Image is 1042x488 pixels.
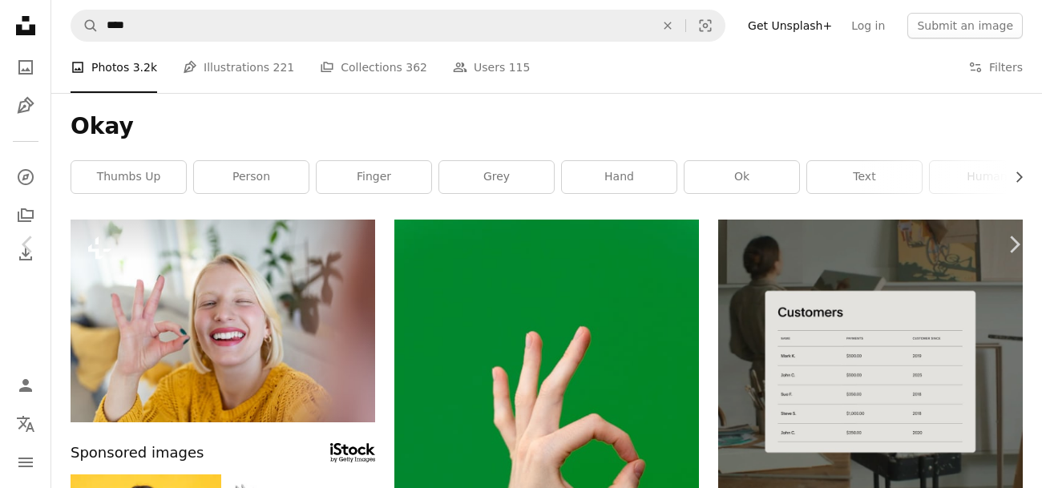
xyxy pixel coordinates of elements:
[10,90,42,122] a: Illustrations
[439,161,554,193] a: grey
[986,167,1042,321] a: Next
[453,42,530,93] a: Users 115
[320,42,427,93] a: Collections 362
[71,220,375,422] img: Mischievous young woman takes selfie at home. Beautiful blond woman ok sign with hand blinking wi...
[10,161,42,193] a: Explore
[317,161,431,193] a: finger
[406,58,427,76] span: 362
[650,10,685,41] button: Clear
[10,51,42,83] a: Photos
[71,112,1023,141] h1: Okay
[71,161,186,193] a: thumbs up
[10,369,42,401] a: Log in / Sign up
[907,13,1023,38] button: Submit an image
[273,58,295,76] span: 221
[183,42,294,93] a: Illustrations 221
[10,408,42,440] button: Language
[71,313,375,328] a: Mischievous young woman takes selfie at home. Beautiful blond woman ok sign with hand blinking wi...
[71,10,725,42] form: Find visuals sitewide
[1004,161,1023,193] button: scroll list to the right
[194,161,309,193] a: person
[71,442,204,465] span: Sponsored images
[685,161,799,193] a: ok
[968,42,1023,93] button: Filters
[686,10,725,41] button: Visual search
[807,161,922,193] a: text
[509,58,531,76] span: 115
[738,13,842,38] a: Get Unsplash+
[71,10,99,41] button: Search Unsplash
[842,13,895,38] a: Log in
[562,161,676,193] a: hand
[394,440,699,454] a: a person making a peace sign with their hand
[10,446,42,478] button: Menu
